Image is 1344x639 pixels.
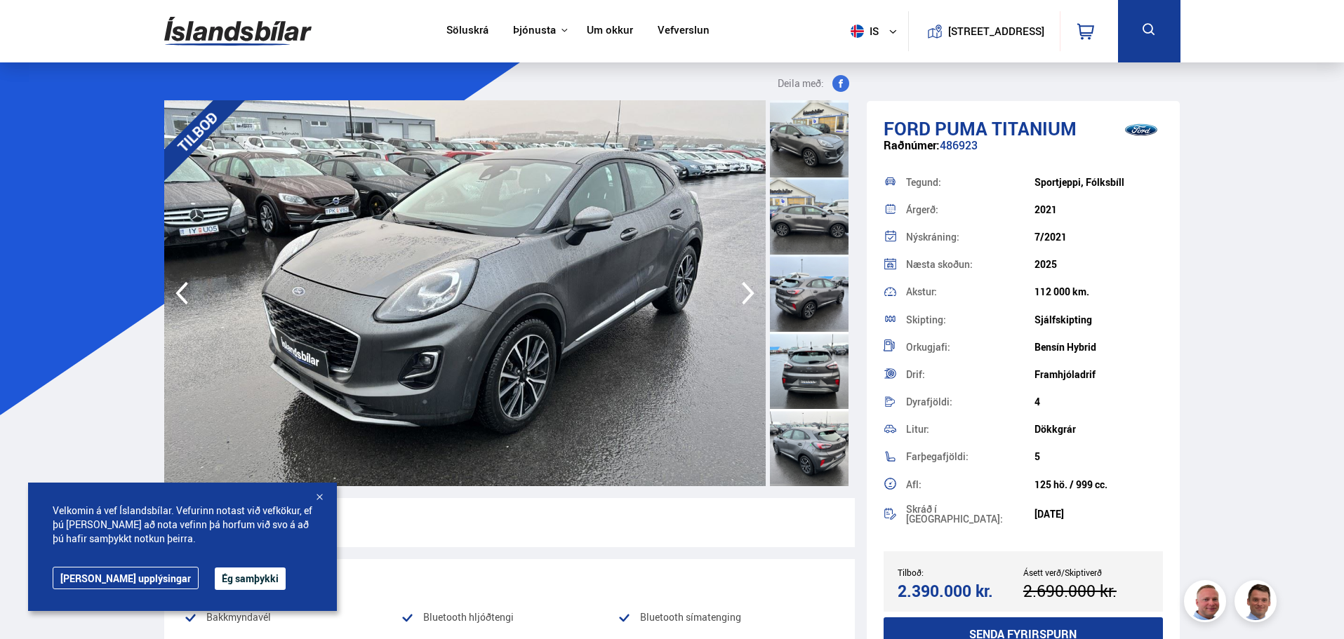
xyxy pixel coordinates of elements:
[164,498,855,547] p: Skipt um vél í ca 95 þús km
[1113,108,1169,152] img: brand logo
[906,177,1034,187] div: Tegund:
[1034,396,1163,408] div: 4
[954,25,1039,37] button: [STREET_ADDRESS]
[884,116,931,141] span: Ford
[513,24,556,37] button: Þjónusta
[1034,451,1163,462] div: 5
[906,504,1034,524] div: Skráð í [GEOGRAPHIC_DATA]:
[851,25,864,38] img: svg+xml;base64,PHN2ZyB4bWxucz0iaHR0cDovL3d3dy53My5vcmcvMjAwMC9zdmciIHdpZHRoPSI1MTIiIGhlaWdodD0iNT...
[906,397,1034,407] div: Dyrafjöldi:
[1034,369,1163,380] div: Framhjóladrif
[916,11,1052,51] a: [STREET_ADDRESS]
[906,480,1034,490] div: Afl:
[935,116,1077,141] span: Puma TITANIUM
[1034,509,1163,520] div: [DATE]
[1034,177,1163,188] div: Sportjeppi, Fólksbíll
[906,205,1034,215] div: Árgerð:
[1034,286,1163,297] div: 112 000 km.
[446,24,488,39] a: Söluskrá
[1034,479,1163,490] div: 125 hö. / 999 cc.
[906,452,1034,462] div: Farþegafjöldi:
[164,8,312,54] img: G0Ugv5HjCgRt.svg
[11,6,53,48] button: Opna LiveChat spjallviðmót
[1023,581,1145,600] div: 2.690.000 kr.
[1034,314,1163,325] div: Sjálfskipting
[53,504,312,546] span: Velkomin á vef Íslandsbílar. Vefurinn notast við vefkökur, ef þú [PERSON_NAME] að nota vefinn þá ...
[898,581,1019,600] div: 2.390.000 kr.
[1034,424,1163,435] div: Dökkgrár
[884,137,940,153] span: Raðnúmer:
[906,315,1034,325] div: Skipting:
[898,567,1023,577] div: Tilboð:
[658,24,710,39] a: Vefverslun
[1237,582,1279,624] img: FbJEzSuNWCJXmdc-.webp
[1034,342,1163,353] div: Bensín Hybrid
[53,567,199,589] a: [PERSON_NAME] upplýsingar
[215,567,286,590] button: Ég samþykki
[164,100,766,486] img: 3397240.jpeg
[1034,259,1163,270] div: 2025
[184,609,401,626] li: Bakkmyndavél
[884,139,1164,166] div: 486923
[906,342,1034,352] div: Orkugjafi:
[778,75,824,92] span: Deila með:
[1034,204,1163,215] div: 2021
[906,232,1034,242] div: Nýskráning:
[587,24,633,39] a: Um okkur
[906,260,1034,269] div: Næsta skoðun:
[845,25,880,38] span: is
[1186,582,1228,624] img: siFngHWaQ9KaOqBr.png
[845,11,908,52] button: is
[906,370,1034,379] div: Drif:
[772,75,855,92] button: Deila með:
[906,424,1034,434] div: Litur:
[906,287,1034,297] div: Akstur:
[1034,231,1163,243] div: 7/2021
[1023,567,1149,577] div: Ásett verð/Skiptiverð
[145,79,250,184] div: TILBOÐ
[184,570,835,591] div: Vinsæll búnaður
[618,609,834,626] li: Bluetooth símatenging
[401,609,618,626] li: Bluetooth hljóðtengi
